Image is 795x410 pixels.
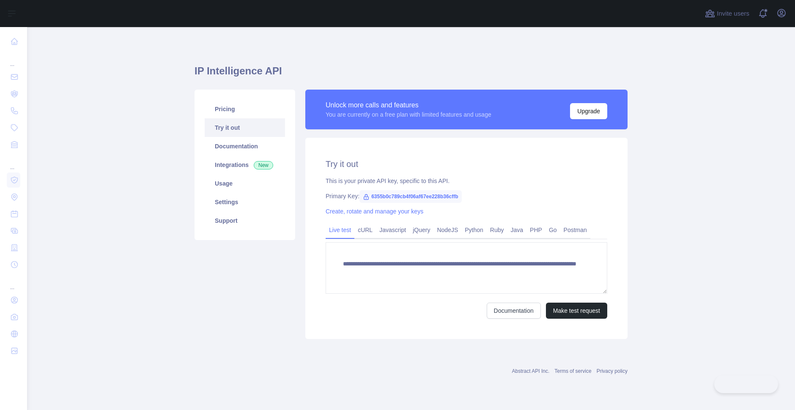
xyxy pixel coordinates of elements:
[354,223,376,237] a: cURL
[554,368,591,374] a: Terms of service
[526,223,546,237] a: PHP
[461,223,487,237] a: Python
[570,103,607,119] button: Upgrade
[326,177,607,185] div: This is your private API key, specific to this API.
[205,211,285,230] a: Support
[326,158,607,170] h2: Try it out
[409,223,433,237] a: jQuery
[326,208,423,215] a: Create, rotate and manage your keys
[703,7,751,20] button: Invite users
[205,100,285,118] a: Pricing
[714,375,778,393] iframe: Toggle Customer Support
[205,174,285,193] a: Usage
[195,64,628,85] h1: IP Intelligence API
[205,193,285,211] a: Settings
[7,274,20,291] div: ...
[546,223,560,237] a: Go
[326,192,607,200] div: Primary Key:
[205,118,285,137] a: Try it out
[512,368,550,374] a: Abstract API Inc.
[7,51,20,68] div: ...
[205,156,285,174] a: Integrations New
[376,223,409,237] a: Javascript
[359,190,461,203] span: 6355b0c789cb4f06af67ee228b36cffb
[546,303,607,319] button: Make test request
[433,223,461,237] a: NodeJS
[487,223,507,237] a: Ruby
[717,9,749,19] span: Invite users
[507,223,527,237] a: Java
[487,303,541,319] a: Documentation
[326,100,491,110] div: Unlock more calls and features
[254,161,273,169] span: New
[560,223,590,237] a: Postman
[326,110,491,119] div: You are currently on a free plan with limited features and usage
[597,368,628,374] a: Privacy policy
[7,154,20,171] div: ...
[326,223,354,237] a: Live test
[205,137,285,156] a: Documentation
